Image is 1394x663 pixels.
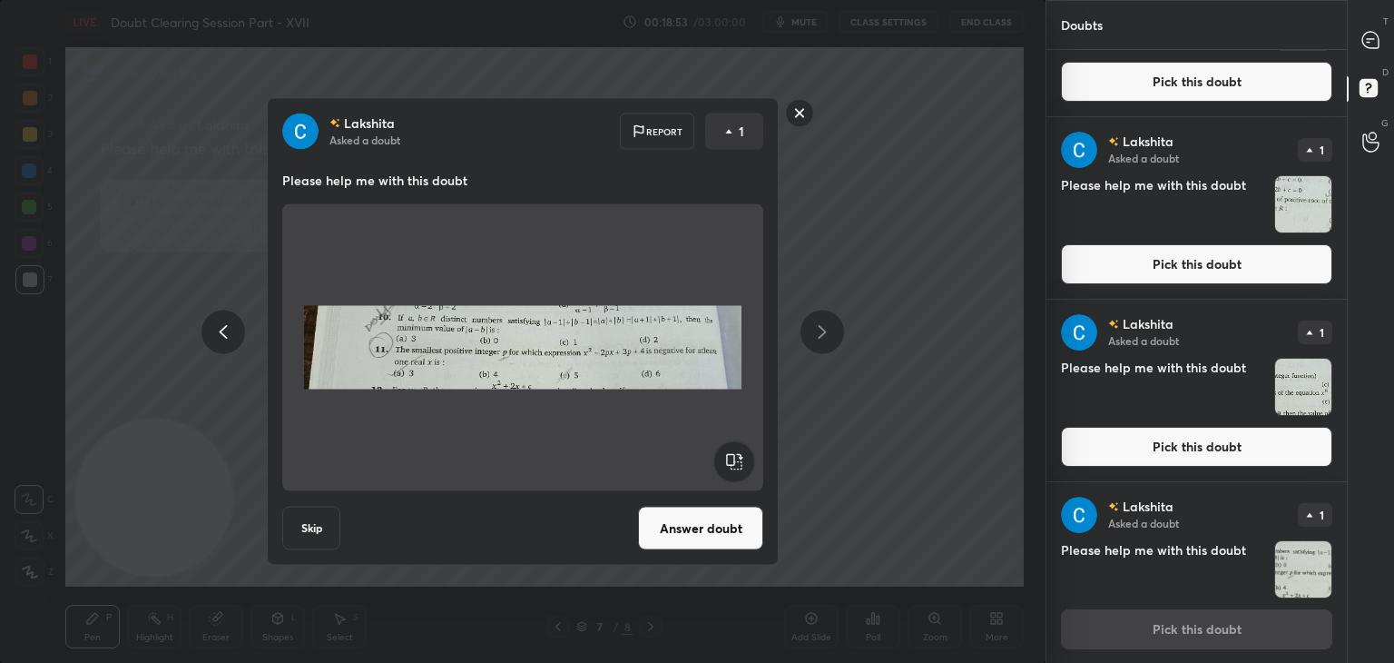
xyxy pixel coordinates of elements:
img: 1756525153JH0X53.JPEG [1275,176,1331,233]
button: Answer doubt [638,507,763,550]
p: Asked a doubt [1108,151,1179,165]
p: Lakshita [1123,317,1173,331]
img: 1756525143FYO2FP.JPEG [1275,359,1331,415]
img: 3 [1061,314,1097,351]
div: Report [620,114,694,150]
h4: Please help me with this doubt [1061,540,1267,599]
button: Pick this doubt [1061,427,1332,467]
p: Please help me with this doubt [282,172,763,190]
p: Asked a doubt [329,133,400,147]
p: G [1381,116,1389,130]
p: 1 [739,123,744,141]
p: 1 [1320,510,1324,520]
button: Skip [282,507,340,550]
img: 1756525124UKRXEB.JPEG [304,212,741,484]
img: no-rating-badge.077c3623.svg [1108,320,1119,330]
img: 3 [1061,132,1097,168]
p: D [1382,65,1389,79]
p: Lakshita [344,116,395,131]
h4: Please help me with this doubt [1061,175,1267,233]
h4: Please help me with this doubt [1061,358,1267,416]
button: Pick this doubt [1061,244,1332,284]
p: Doubts [1046,1,1117,49]
img: no-rating-badge.077c3623.svg [329,118,340,128]
img: 3 [1061,497,1097,533]
img: no-rating-badge.077c3623.svg [1108,137,1119,147]
img: no-rating-badge.077c3623.svg [1108,502,1119,512]
p: Lakshita [1123,134,1173,149]
p: 1 [1320,327,1324,338]
img: 3 [282,114,319,150]
p: Asked a doubt [1108,516,1179,530]
p: T [1383,15,1389,28]
button: Pick this doubt [1061,62,1332,102]
img: 1756525124UKRXEB.JPEG [1275,541,1331,598]
p: 1 [1320,144,1324,155]
p: Asked a doubt [1108,333,1179,348]
p: Lakshita [1123,500,1173,514]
